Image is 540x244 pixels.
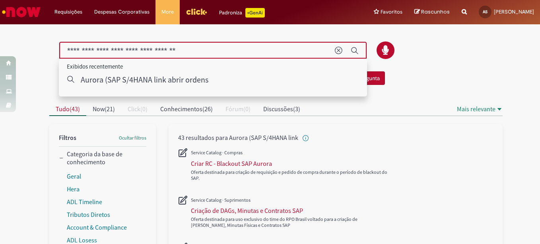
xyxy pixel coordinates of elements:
a: Rascunhos [414,8,450,16]
span: Favoritos [381,8,402,16]
span: Despesas Corporativas [94,8,150,16]
div: Padroniza [219,8,265,18]
span: AS [483,9,488,14]
span: [PERSON_NAME] [494,8,534,15]
img: click_logo_yellow_360x200.png [186,6,207,18]
p: +GenAi [245,8,265,18]
span: Rascunhos [421,8,450,16]
img: ServiceNow [1,4,42,20]
span: More [161,8,174,16]
span: Requisições [54,8,82,16]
